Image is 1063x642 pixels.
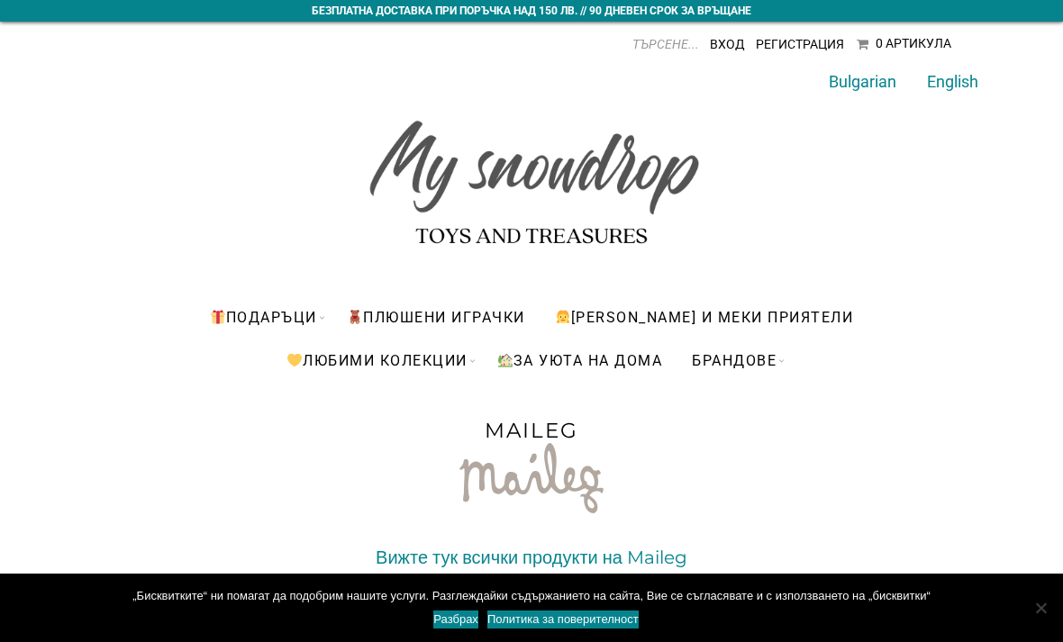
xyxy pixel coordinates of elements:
[876,36,951,50] div: 0 Артикула
[927,72,978,91] a: English
[333,295,539,339] a: ПЛЮШЕНИ ИГРАЧКИ
[678,339,790,382] a: БРАНДОВЕ
[360,88,703,259] img: My snowdrop
[541,295,868,339] a: [PERSON_NAME] и меки приятели
[710,37,844,51] a: Вход Регистрация
[132,587,930,605] span: „Бисквитките“ ни помагат да подобрим нашите услуги. Разглеждайки съдържанието на сайта, Вие се съ...
[829,72,896,91] a: Bulgarian
[556,310,570,324] img: 👧
[484,339,677,382] a: За уюта на дома
[376,547,687,568] a: Вижте тук всички продукти на Maileg
[433,610,478,628] a: Разбрах
[564,31,699,58] input: ТЪРСЕНЕ...
[1031,599,1049,617] span: No
[273,339,481,382] a: Любими Колекции
[287,353,302,367] img: 💛
[498,353,513,367] img: 🏡
[857,38,951,50] a: 0 Артикула
[171,418,892,443] h1: Maileg
[487,610,639,628] a: Политика за поверителност
[196,295,331,339] a: Подаръци
[348,310,362,324] img: 🧸
[211,310,225,324] img: 🎁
